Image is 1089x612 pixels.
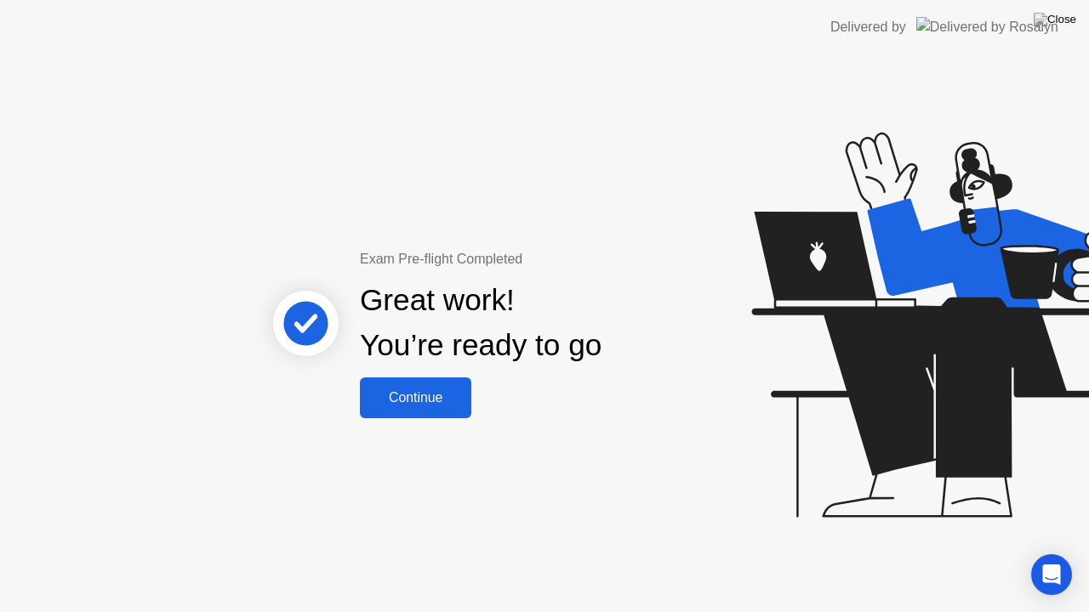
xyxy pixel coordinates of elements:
div: Great work! You’re ready to go [360,278,602,368]
div: Continue [365,390,466,405]
button: Continue [360,377,471,418]
img: Close [1034,13,1076,26]
img: Delivered by Rosalyn [916,17,1058,37]
div: Open Intercom Messenger [1031,554,1072,595]
div: Exam Pre-flight Completed [360,249,711,269]
div: Delivered by [830,17,906,37]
